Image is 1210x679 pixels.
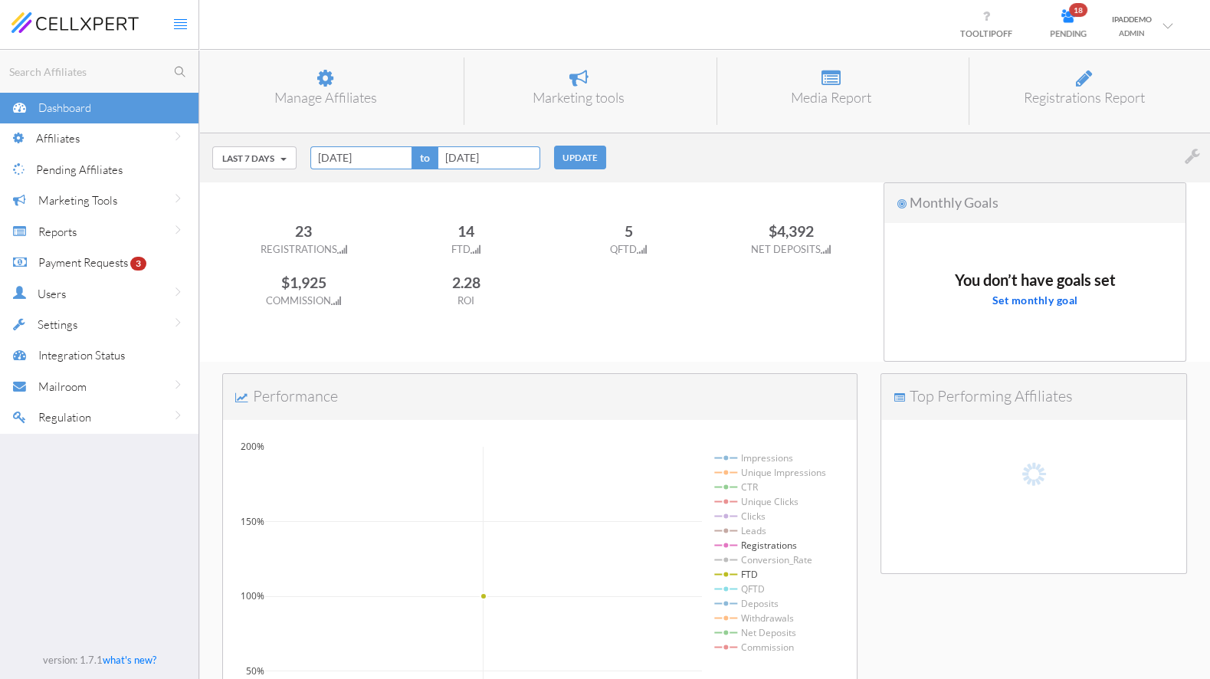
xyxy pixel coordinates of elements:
[960,28,1012,38] span: TOOLTIP
[38,410,91,425] span: Regulation
[103,654,156,666] a: what's new?
[1112,26,1152,40] div: ADMIN
[729,90,935,106] h6: Media Report
[1112,12,1152,26] div: IPADDEMO
[261,243,347,255] span: REGISTRATIONS
[38,255,128,270] span: Payment Requests
[11,12,139,32] img: cellxpert-logo.svg
[610,243,647,255] span: QFTD
[38,193,117,208] span: Marketing Tools
[130,257,146,271] span: 3
[452,274,480,291] span: 2.28
[981,90,1187,106] h6: Registrations Report
[38,100,91,115] span: Dashboard
[554,146,606,169] button: UPDATE
[451,243,480,255] span: FTD
[38,379,87,394] span: Mailroom
[295,222,312,240] span: 23
[1050,28,1087,38] span: PENDING
[992,288,1078,313] button: Set monthly goal
[38,287,66,301] span: Users
[266,294,341,307] span: COMMISSION
[222,90,429,106] h6: Manage Affiliates
[910,386,1073,405] span: Top Performing Affiliates
[212,146,297,169] button: Last 7 Days
[6,62,198,81] input: Search Affiliates
[38,317,77,332] span: Settings
[996,28,1012,38] span: OFF
[457,294,474,307] span: ROI
[457,222,474,240] span: 14
[412,146,438,169] span: to
[253,386,338,405] span: Performance
[625,222,633,240] span: 5
[281,274,326,291] span: $1,925
[769,222,814,240] span: $4,392
[38,225,77,239] span: Reports
[476,90,682,106] h6: Marketing tools
[1069,3,1087,17] span: 18
[43,654,103,666] span: version: 1.7.1
[910,194,998,211] span: Monthly Goals
[38,348,125,362] span: Integration Status
[751,243,831,255] span: NET DEPOSITS
[36,131,80,146] span: Affiliates
[36,162,123,177] span: Pending Affiliates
